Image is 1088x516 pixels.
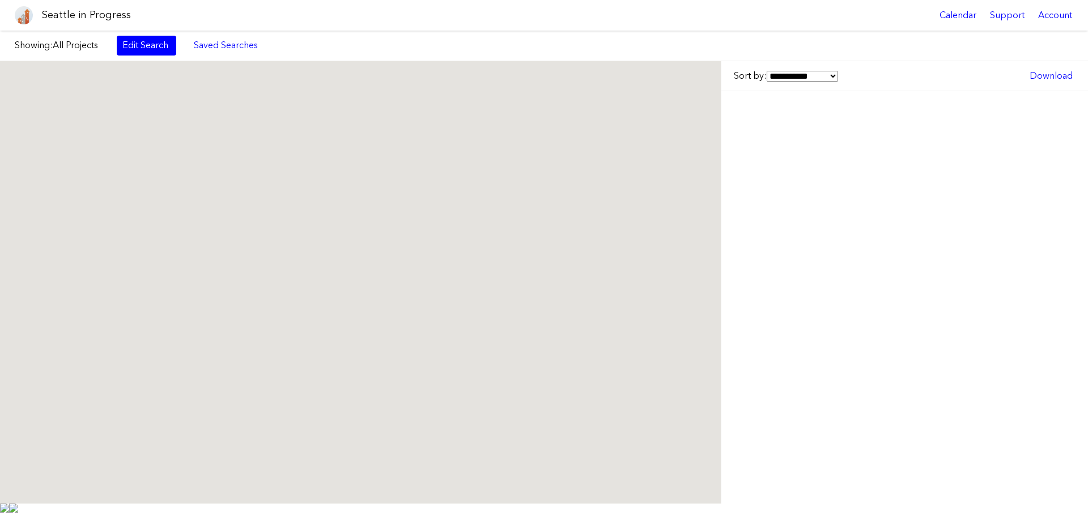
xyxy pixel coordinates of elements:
h1: Seattle in Progress [42,8,131,22]
label: Showing: [15,39,105,52]
span: All Projects [53,40,98,50]
select: Sort by: [767,71,838,82]
a: Saved Searches [188,36,264,55]
a: Download [1024,66,1078,86]
label: Sort by: [734,70,838,82]
a: Edit Search [117,36,176,55]
img: favicon-96x96.png [15,6,33,24]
